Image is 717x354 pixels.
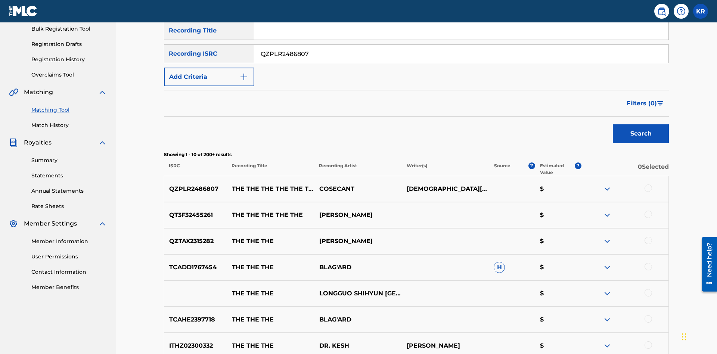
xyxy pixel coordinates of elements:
[227,211,314,220] p: THE THE THE THE THE
[401,162,489,176] p: Writer(s)
[164,162,227,176] p: ISRC
[657,7,666,16] img: search
[581,162,669,176] p: 0 Selected
[540,162,574,176] p: Estimated Value
[164,184,227,193] p: QZPLR2486807
[654,4,669,19] a: Public Search
[98,88,107,97] img: expand
[24,138,52,147] span: Royalties
[227,162,314,176] p: Recording Title
[227,315,314,324] p: THE THE THE
[31,187,107,195] a: Annual Statements
[9,88,18,97] img: Matching
[535,184,581,193] p: $
[603,211,612,220] img: expand
[164,151,669,158] p: Showing 1 - 10 of 200+ results
[314,237,401,246] p: [PERSON_NAME]
[680,318,717,354] iframe: Chat Widget
[164,211,227,220] p: QT3F32455261
[535,211,581,220] p: $
[575,162,581,169] span: ?
[9,6,38,16] img: MLC Logo
[627,99,657,108] span: Filters ( 0 )
[494,162,510,176] p: Source
[674,4,689,19] div: Help
[535,237,581,246] p: $
[239,72,248,81] img: 9d2ae6d4665cec9f34b9.svg
[164,21,669,147] form: Search Form
[314,263,401,272] p: BLAG'ARD
[682,326,686,348] div: Drag
[494,262,505,273] span: H
[31,56,107,63] a: Registration History
[164,68,254,86] button: Add Criteria
[528,162,535,169] span: ?
[9,138,18,147] img: Royalties
[164,315,227,324] p: TCAHE2397718
[603,289,612,298] img: expand
[31,71,107,79] a: Overclaims Tool
[227,184,314,193] p: THE THE THE THE THE THE THE THE
[696,234,717,295] iframe: Resource Center
[98,138,107,147] img: expand
[401,184,489,193] p: [DEMOGRAPHIC_DATA][PERSON_NAME]
[401,341,489,350] p: [PERSON_NAME]
[164,237,227,246] p: QZTAX2315282
[31,283,107,291] a: Member Benefits
[227,341,314,350] p: THE THE THE
[603,315,612,324] img: expand
[98,219,107,228] img: expand
[31,25,107,33] a: Bulk Registration Tool
[535,341,581,350] p: $
[31,106,107,114] a: Matching Tool
[603,237,612,246] img: expand
[613,124,669,143] button: Search
[314,315,401,324] p: BLAG'ARD
[693,4,708,19] div: User Menu
[31,268,107,276] a: Contact Information
[603,341,612,350] img: expand
[164,263,227,272] p: TCADD1767454
[31,172,107,180] a: Statements
[227,263,314,272] p: THE THE THE
[677,7,686,16] img: help
[31,253,107,261] a: User Permissions
[9,219,18,228] img: Member Settings
[227,289,314,298] p: THE THE THE
[314,289,401,298] p: LONGGUO SHIHYUN [GEOGRAPHIC_DATA]
[622,94,669,113] button: Filters (0)
[657,101,664,106] img: filter
[535,315,581,324] p: $
[31,40,107,48] a: Registration Drafts
[164,341,227,350] p: ITHZ02300332
[24,88,53,97] span: Matching
[535,289,581,298] p: $
[603,184,612,193] img: expand
[535,263,581,272] p: $
[31,121,107,129] a: Match History
[31,156,107,164] a: Summary
[314,341,401,350] p: DR. KESH
[24,219,77,228] span: Member Settings
[603,263,612,272] img: expand
[31,237,107,245] a: Member Information
[314,162,401,176] p: Recording Artist
[31,202,107,210] a: Rate Sheets
[314,184,401,193] p: COSECANT
[314,211,401,220] p: [PERSON_NAME]
[227,237,314,246] p: THE THE THE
